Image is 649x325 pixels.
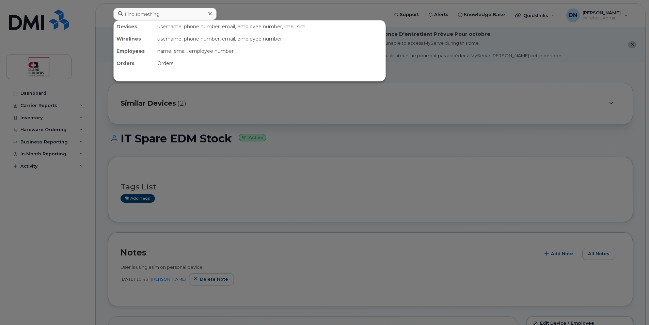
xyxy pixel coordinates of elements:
iframe: Messenger Launcher [619,295,644,320]
div: Orders [114,57,155,69]
div: Devices [114,20,155,33]
div: Employees [114,45,155,57]
div: name, email, employee number [155,45,385,57]
div: Wirelines [114,33,155,45]
div: username, phone number, email, employee number [155,33,385,45]
div: Orders [155,57,385,69]
div: username, phone number, email, employee number, imei, sim [155,20,385,33]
